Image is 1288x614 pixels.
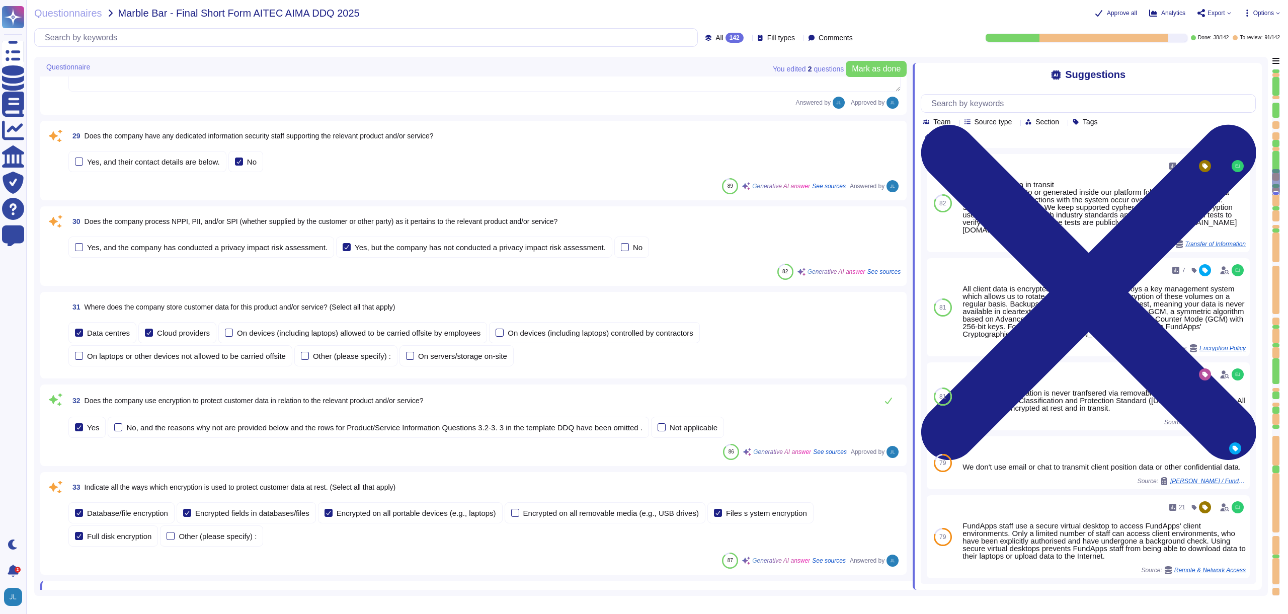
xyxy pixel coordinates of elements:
[808,269,865,275] span: Generative AI answer
[85,483,396,491] span: Indicate all the ways which encryption is used to protect customer data at rest. (Select all that...
[4,588,22,606] img: user
[1174,567,1246,573] span: Remote & Network Access
[812,558,846,564] span: See sources
[633,244,642,251] div: No
[767,34,795,41] span: Fill types
[808,65,812,72] b: 2
[728,558,733,563] span: 87
[939,460,946,466] span: 79
[523,509,699,517] div: Encrypted on all removable media (e.g., USB drives)
[1214,35,1229,40] span: 38 / 142
[40,29,697,46] input: Search by keywords
[157,329,210,337] div: Cloud providers
[833,97,845,109] img: user
[851,449,884,455] span: Approved by
[752,183,810,189] span: Generative AI answer
[68,303,80,311] span: 31
[87,244,328,251] div: Yes, and the company has conducted a privacy impact risk assessment.
[1240,35,1262,40] span: To review:
[179,532,257,540] div: Other (please specify) :
[85,303,395,311] span: Where does the company store customer data for this product and/or service? (Select all that apply)
[85,132,434,140] span: Does the company have any dedicated information security staff supporting the relevant product an...
[729,449,734,454] span: 86
[819,34,853,41] span: Comments
[850,183,884,189] span: Answered by
[670,424,717,431] div: Not applicable
[126,424,642,431] div: No, and the reasons why not are provided below and the rows for Product/Service Information Quest...
[1207,10,1225,16] span: Export
[796,100,831,106] span: Answered by
[1232,501,1244,513] img: user
[752,558,810,564] span: Generative AI answer
[85,397,424,405] span: Does the company use encryption to protect customer data in relation to the relevant product and/...
[939,394,946,400] span: 81
[1198,35,1212,40] span: Done:
[87,424,99,431] div: Yes
[85,217,558,225] span: Does the company process NPPI, PII, and/or SPI (whether supplied by the customer or other party) ...
[962,522,1246,560] div: FundApps staff use a secure virtual desktop to access FundApps' client environments. Only a limit...
[1161,10,1185,16] span: Analytics
[887,97,899,109] img: user
[15,567,21,573] div: 2
[355,244,606,251] div: Yes, but the company has not conducted a privacy impact risk assessment.
[926,95,1255,112] input: Search by keywords
[867,269,901,275] span: See sources
[1149,9,1185,17] button: Analytics
[782,269,788,274] span: 82
[939,304,946,311] span: 81
[87,158,220,166] div: Yes, and their contact details are below.
[87,532,151,540] div: Full disk encryption
[68,218,80,225] span: 30
[87,509,168,517] div: Database/file encryption
[1107,10,1137,16] span: Approve all
[850,558,884,564] span: Answered by
[68,132,80,139] span: 29
[939,534,946,540] span: 79
[846,61,907,77] button: Mark as done
[887,555,899,567] img: user
[1232,368,1244,380] img: user
[118,8,360,18] span: Marble Bar - Final Short Form AITEC AIMA DDQ 2025
[46,63,90,70] span: Questionnaire
[715,34,723,41] span: All
[726,509,807,517] div: Files s ystem encryption
[726,33,744,43] div: 142
[68,397,80,404] span: 32
[508,329,693,337] div: On devices (including laptops) controlled by contractors
[195,509,309,517] div: Encrypted fields in databases/files
[1141,566,1246,574] span: Source:
[1232,264,1244,276] img: user
[34,8,102,18] span: Questionnaires
[237,329,480,337] div: On devices (including laptops) allowed to be carried offsite by employees
[313,352,391,360] div: Other (please specify) :
[2,586,29,608] button: user
[813,449,847,455] span: See sources
[851,100,884,106] span: Approved by
[87,352,286,360] div: On laptops or other devices not allowed to be carried offsite
[1264,35,1280,40] span: 91 / 142
[852,65,901,73] span: Mark as done
[87,329,130,337] div: Data centres
[68,484,80,491] span: 33
[418,352,507,360] div: On servers/storage on-site
[1232,160,1244,172] img: user
[887,446,899,458] img: user
[812,183,846,189] span: See sources
[247,158,257,166] div: No
[337,509,496,517] div: Encrypted on all portable devices (e.g., laptops)
[1253,10,1274,16] span: Options
[773,65,844,72] span: You edited question s
[887,180,899,192] img: user
[939,200,946,206] span: 82
[1095,9,1137,17] button: Approve all
[728,183,733,189] span: 89
[753,449,811,455] span: Generative AI answer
